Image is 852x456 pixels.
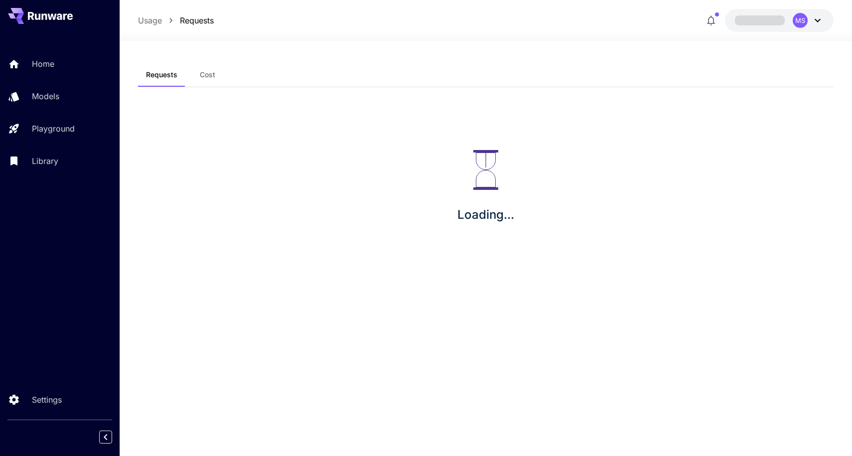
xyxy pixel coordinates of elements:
[725,9,834,32] button: MS
[32,394,62,406] p: Settings
[200,70,215,79] span: Cost
[146,70,177,79] span: Requests
[138,14,214,26] nav: breadcrumb
[32,155,58,167] p: Library
[32,90,59,102] p: Models
[107,428,120,446] div: Collapse sidebar
[138,14,162,26] a: Usage
[793,13,808,28] div: MS
[32,123,75,135] p: Playground
[99,431,112,444] button: Collapse sidebar
[180,14,214,26] a: Requests
[32,58,54,70] p: Home
[457,206,514,224] p: Loading...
